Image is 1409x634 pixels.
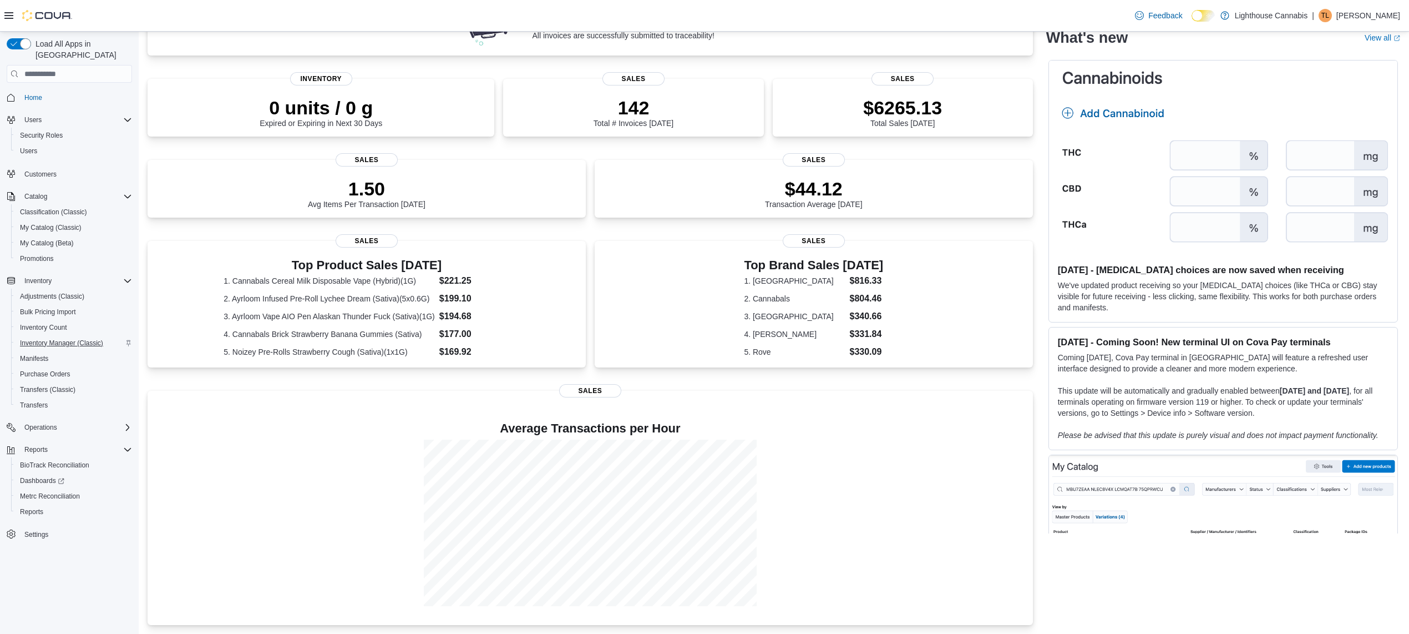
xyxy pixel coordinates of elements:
span: Security Roles [16,129,132,142]
span: Sales [559,384,621,397]
a: Dashboards [11,473,136,489]
span: Home [20,90,132,104]
dt: 5. Rove [744,346,845,358]
span: Users [24,115,42,124]
p: This update will be automatically and gradually enabled between , for all terminals operating on ... [1058,385,1388,419]
span: Sales [602,72,665,85]
a: Inventory Manager (Classic) [16,336,108,350]
span: Promotions [20,254,54,263]
span: Customers [20,167,132,180]
div: Avg Items Per Transaction [DATE] [308,178,425,209]
span: Sales [336,153,398,167]
div: Transaction Average [DATE] [765,178,863,209]
dd: $199.10 [439,292,510,305]
dt: 3. Ayrloom Vape AIO Pen Alaskan Thunder Fuck (Sativa)(1G) [224,311,435,322]
span: Classification (Classic) [16,205,132,219]
dt: 4. Cannabals Brick Strawberry Banana Gummies (Sativa) [224,329,435,340]
button: Inventory [2,273,136,289]
a: BioTrack Reconciliation [16,459,94,472]
span: My Catalog (Classic) [16,221,132,234]
p: We've updated product receiving so your [MEDICAL_DATA] choices (like THCa or CBG) stay visible fo... [1058,280,1388,313]
span: Operations [24,423,57,432]
span: Inventory Count [16,321,132,334]
span: Settings [24,530,48,539]
span: Purchase Orders [20,370,70,379]
h3: Top Product Sales [DATE] [224,259,509,272]
em: Please be advised that this update is purely visual and does not impact payment functionality. [1058,431,1378,440]
span: Adjustments (Classic) [20,292,84,301]
button: Classification (Classic) [11,204,136,220]
a: Transfers [16,399,52,412]
button: Purchase Orders [11,366,136,382]
button: Catalog [20,190,52,203]
p: 0 units / 0 g [260,97,382,119]
span: Bulk Pricing Import [16,305,132,319]
h2: What's new [1046,29,1128,47]
span: Users [20,113,132,127]
a: Promotions [16,252,58,265]
span: Inventory Count [20,323,67,332]
a: Customers [20,168,61,181]
p: $6265.13 [863,97,942,119]
dt: 1. Cannabals Cereal Milk Disposable Vape (Hybrid)(1G) [224,275,435,286]
a: Manifests [16,352,53,365]
span: Sales [336,234,398,248]
dd: $330.09 [849,345,883,359]
dd: $331.84 [849,328,883,341]
button: Customers [2,165,136,182]
span: TL [1321,9,1329,22]
span: Metrc Reconciliation [20,492,80,501]
a: My Catalog (Classic) [16,221,86,234]
a: Settings [20,528,53,541]
a: Bulk Pricing Import [16,305,80,319]
span: Load All Apps in [GEOGRAPHIC_DATA] [31,38,132,61]
span: Promotions [16,252,132,265]
dd: $340.66 [849,310,883,323]
button: My Catalog (Classic) [11,220,136,235]
span: Reports [24,445,48,454]
span: Users [20,147,37,155]
dd: $816.33 [849,274,883,288]
button: Bulk Pricing Import [11,304,136,320]
a: Metrc Reconciliation [16,490,84,503]
span: Catalog [24,192,47,201]
img: Cova [22,10,72,21]
span: Sales [783,153,845,167]
button: Catalog [2,189,136,204]
span: Transfers (Classic) [16,383,132,396]
a: Purchase Orders [16,368,75,381]
dt: 3. [GEOGRAPHIC_DATA] [744,311,845,322]
button: Reports [2,442,136,457]
span: Reports [20,443,132,456]
button: Inventory Manager (Classic) [11,335,136,351]
span: Transfers (Classic) [20,385,75,394]
a: Dashboards [16,474,69,487]
button: Users [2,112,136,128]
button: Operations [2,420,136,435]
button: Promotions [11,251,136,266]
p: 1.50 [308,178,425,200]
span: Feedback [1148,10,1182,21]
nav: Complex example [7,85,132,571]
p: $44.12 [765,178,863,200]
a: Home [20,91,47,104]
a: Adjustments (Classic) [16,290,89,303]
p: 142 [594,97,673,119]
button: Operations [20,421,62,434]
dd: $221.25 [439,274,510,288]
a: View allExternal link [1365,33,1400,42]
p: Coming [DATE], Cova Pay terminal in [GEOGRAPHIC_DATA] will feature a refreshed user interface des... [1058,352,1388,374]
button: Inventory Count [11,320,136,335]
a: My Catalog (Beta) [16,237,78,250]
dt: 1. [GEOGRAPHIC_DATA] [744,275,845,286]
button: Users [11,143,136,159]
button: Transfers [11,397,136,413]
button: My Catalog (Beta) [11,235,136,251]
dd: $177.00 [439,328,510,341]
dt: 2. Cannabals [744,293,845,304]
dt: 4. [PERSON_NAME] [744,329,845,340]
a: Users [16,144,42,158]
span: Inventory [290,72,352,85]
h3: Top Brand Sales [DATE] [744,259,883,272]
